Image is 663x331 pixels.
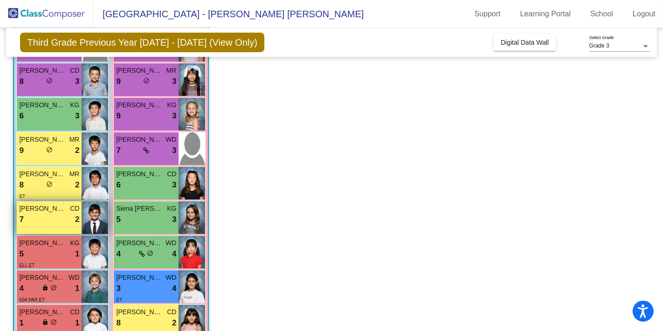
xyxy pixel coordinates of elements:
[70,307,79,317] span: CD
[172,283,176,295] span: 4
[19,307,66,317] span: [PERSON_NAME]
[116,238,163,248] span: [PERSON_NAME]
[20,33,264,52] span: Third Grade Previous Year [DATE] - [DATE] (View Only)
[19,214,23,226] span: 7
[19,248,23,260] span: 5
[19,179,23,191] span: 8
[143,77,150,84] span: do_not_disturb_alt
[69,273,79,283] span: WD
[167,204,176,214] span: KG
[116,66,163,76] span: [PERSON_NAME]
[69,135,80,145] span: MR
[19,283,23,295] span: 4
[583,7,621,21] a: School
[46,181,53,187] span: do_not_disturb_alt
[513,7,579,21] a: Learning Portal
[19,238,66,248] span: [PERSON_NAME]
[75,110,79,122] span: 3
[116,100,163,110] span: [PERSON_NAME]
[70,66,79,76] span: CD
[116,283,120,295] span: 3
[70,100,79,110] span: KG
[75,248,79,260] span: 1
[19,110,23,122] span: 6
[19,273,66,283] span: [PERSON_NAME]
[116,214,120,226] span: 5
[116,76,120,88] span: 9
[46,146,53,153] span: do_not_disturb_alt
[19,100,66,110] span: [PERSON_NAME]
[19,194,25,199] span: ET
[172,76,176,88] span: 3
[46,77,53,84] span: do_not_disturb_alt
[93,7,364,21] span: [GEOGRAPHIC_DATA] - [PERSON_NAME] [PERSON_NAME]
[116,110,120,122] span: 9
[42,284,48,291] span: lock
[589,42,609,49] span: Grade 3
[166,135,176,145] span: WD
[172,110,176,122] span: 3
[42,319,48,325] span: lock
[116,179,120,191] span: 6
[467,7,508,21] a: Support
[625,7,663,21] a: Logout
[50,319,57,325] span: do_not_disturb_alt
[172,248,176,260] span: 4
[19,169,66,179] span: [PERSON_NAME]
[50,284,57,291] span: do_not_disturb_alt
[70,238,79,248] span: KG
[75,317,79,329] span: 1
[116,145,120,157] span: 7
[167,100,176,110] span: KG
[19,135,66,145] span: [PERSON_NAME]
[116,307,163,317] span: [PERSON_NAME]
[19,66,66,76] span: [PERSON_NAME]
[116,273,163,283] span: [PERSON_NAME]
[75,214,79,226] span: 2
[19,145,23,157] span: 9
[172,145,176,157] span: 3
[166,66,177,76] span: MR
[172,179,176,191] span: 3
[116,169,163,179] span: [PERSON_NAME]
[501,39,549,46] span: Digital Data Wall
[69,169,80,179] span: MR
[116,297,122,303] span: ET
[75,76,79,88] span: 3
[116,135,163,145] span: [PERSON_NAME]
[19,204,66,214] span: [PERSON_NAME]
[19,317,23,329] span: 1
[19,297,45,303] span: 504 PAR ET
[172,214,176,226] span: 3
[116,204,163,214] span: Siena [PERSON_NAME]
[116,317,120,329] span: 8
[167,169,176,179] span: CD
[116,248,120,260] span: 4
[75,283,79,295] span: 1
[166,238,176,248] span: WD
[75,145,79,157] span: 2
[167,307,176,317] span: CD
[75,179,79,191] span: 2
[172,317,176,329] span: 2
[19,76,23,88] span: 8
[166,273,176,283] span: WD
[493,34,556,51] button: Digital Data Wall
[147,250,153,256] span: do_not_disturb_alt
[19,263,35,268] span: ELL ET
[70,204,79,214] span: CD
